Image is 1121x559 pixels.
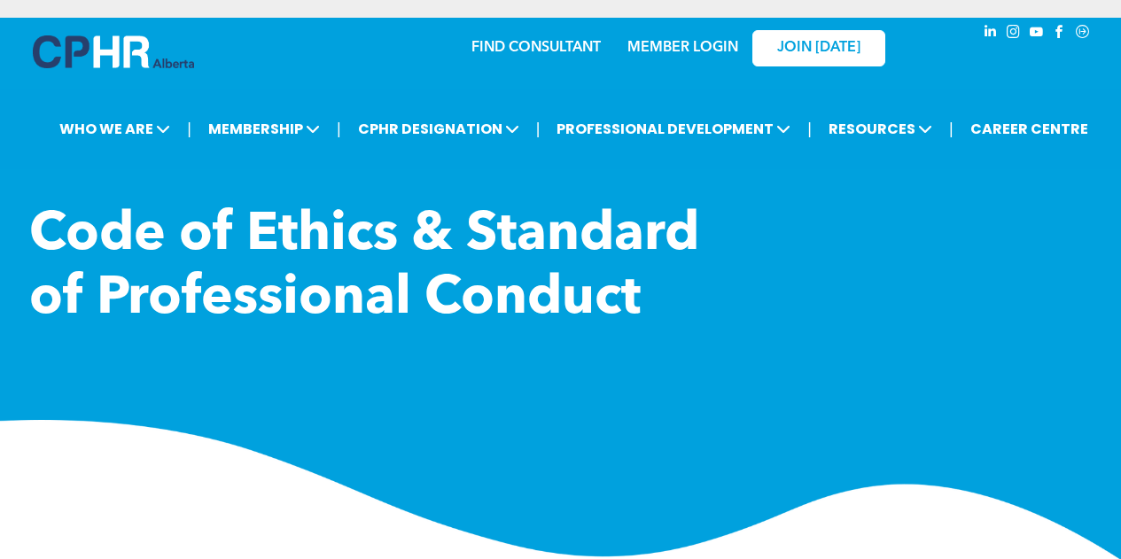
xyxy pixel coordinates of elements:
[33,35,194,68] img: A blue and white logo for cp alberta
[54,113,175,145] span: WHO WE ARE
[203,113,325,145] span: MEMBERSHIP
[551,113,796,145] span: PROFESSIONAL DEVELOPMENT
[337,111,341,147] li: |
[752,30,885,66] a: JOIN [DATE]
[1027,22,1047,46] a: youtube
[29,209,699,326] span: Code of Ethics & Standard of Professional Conduct
[823,113,938,145] span: RESOURCES
[807,111,812,147] li: |
[1004,22,1024,46] a: instagram
[965,113,1094,145] a: CAREER CENTRE
[353,113,525,145] span: CPHR DESIGNATION
[1073,22,1093,46] a: Social network
[471,41,601,55] a: FIND CONSULTANT
[949,111,954,147] li: |
[536,111,541,147] li: |
[187,111,191,147] li: |
[627,41,738,55] a: MEMBER LOGIN
[1050,22,1070,46] a: facebook
[981,22,1000,46] a: linkedin
[777,40,860,57] span: JOIN [DATE]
